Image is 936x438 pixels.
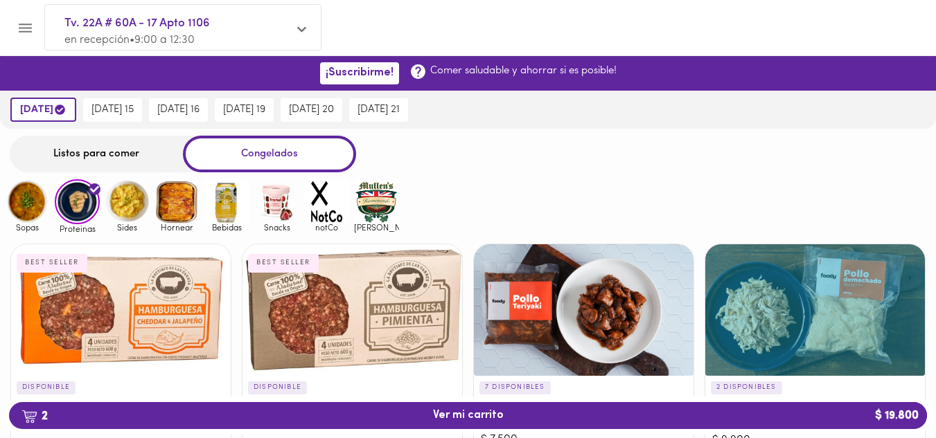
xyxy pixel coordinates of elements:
p: DISPONIBLE [17,381,76,394]
button: 2Ver mi carrito$ 19.800 [9,402,927,429]
p: 2 DISPONIBLES [711,381,782,394]
p: 7 DISPONIBLES [479,381,551,394]
span: Ver mi carrito [433,409,504,422]
span: Snacks [254,223,299,232]
span: Proteinas [55,224,100,233]
img: Snacks [254,179,299,224]
img: Hornear [154,179,200,224]
span: [DATE] 19 [223,104,265,116]
img: Proteinas [55,179,100,224]
img: cart.png [21,410,37,423]
span: ¡Suscribirme! [326,66,394,80]
button: ¡Suscribirme! [320,62,399,84]
button: Menu [8,11,42,45]
span: [PERSON_NAME] [354,223,399,232]
span: Tv. 22A # 60A - 17 Apto 1106 [64,15,288,33]
span: Hornear [154,223,200,232]
span: [DATE] 21 [357,104,400,116]
div: Congelados [183,136,356,172]
iframe: Messagebird Livechat Widget [856,358,922,424]
img: notCo [304,179,349,224]
p: Comer saludable y ahorrar si es posible! [430,64,617,78]
span: Bebidas [204,223,249,232]
div: CARNE DE HAMBURGUESA CON PIMIENTA NEGRA Y VERDE [242,244,462,376]
div: CARNE DE HAMBURGUESA CON QUESO CHEDDAR Y JALAPEÑOS [11,244,231,376]
span: notCo [304,223,349,232]
img: Sopas [5,179,50,224]
span: en recepción • 9:00 a 12:30 [64,35,195,46]
button: [DATE] 19 [215,98,274,122]
span: [DATE] 20 [289,104,334,116]
img: mullens [354,179,399,224]
button: [DATE] 21 [349,98,408,122]
div: Listos para comer [10,136,183,172]
span: [DATE] 15 [91,104,134,116]
div: Pollo teriyaki [474,244,694,376]
img: Bebidas [204,179,249,224]
b: 2 [13,407,56,425]
p: DISPONIBLE [248,381,307,394]
button: [DATE] 15 [83,98,142,122]
button: [DATE] 16 [149,98,208,122]
button: [DATE] 20 [281,98,342,122]
span: [DATE] [20,103,67,116]
span: [DATE] 16 [157,104,200,116]
div: BEST SELLER [248,254,319,272]
img: Sides [105,179,150,224]
div: Pollo desmechado [705,244,925,376]
span: Sides [105,223,150,232]
button: [DATE] [10,98,76,122]
div: BEST SELLER [17,254,87,272]
span: Sopas [5,223,50,232]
